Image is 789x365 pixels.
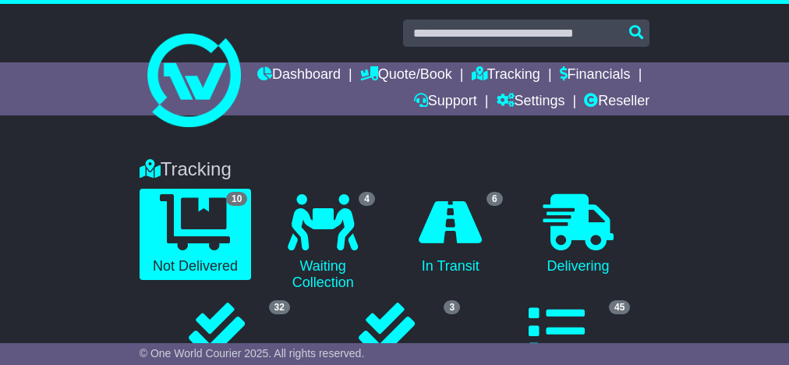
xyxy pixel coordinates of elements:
a: 4 Waiting Collection [267,189,379,297]
a: Reseller [584,89,649,115]
a: Tracking [472,62,540,89]
a: Support [414,89,477,115]
a: 10 Not Delivered [140,189,252,281]
span: 10 [226,192,247,206]
a: 6 In Transit [394,189,507,281]
span: 32 [269,300,290,314]
a: Delivering [522,189,635,281]
span: 4 [359,192,375,206]
span: 6 [486,192,503,206]
a: Quote/Book [360,62,452,89]
a: Financials [560,62,631,89]
span: © One World Courier 2025. All rights reserved. [140,347,365,360]
span: 3 [444,300,460,314]
a: Dashboard [257,62,341,89]
span: 45 [609,300,630,314]
div: Tracking [132,158,658,181]
a: Settings [497,89,565,115]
